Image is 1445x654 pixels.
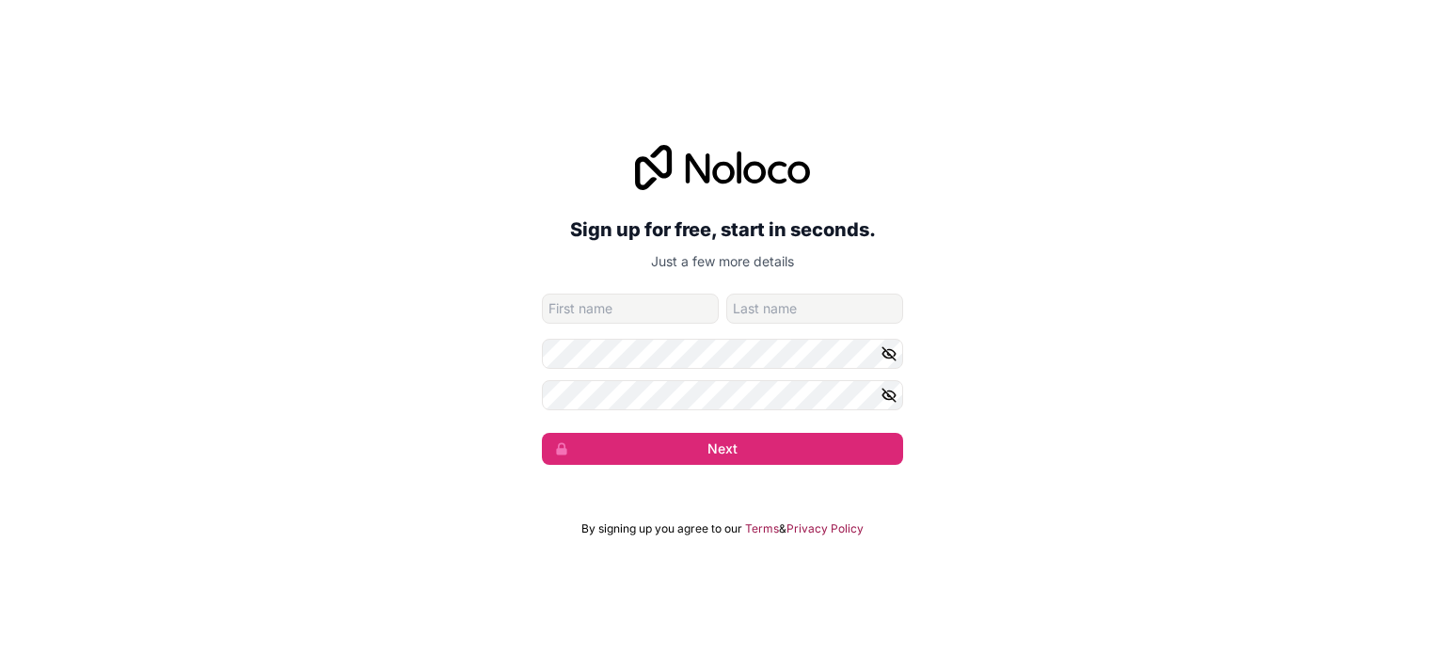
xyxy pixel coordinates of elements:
[542,294,719,324] input: given-name
[542,433,903,465] button: Next
[726,294,903,324] input: family-name
[745,521,779,536] a: Terms
[581,521,742,536] span: By signing up you agree to our
[786,521,864,536] a: Privacy Policy
[542,380,903,410] input: Confirm password
[542,339,903,369] input: Password
[542,252,903,271] p: Just a few more details
[779,521,786,536] span: &
[542,213,903,247] h2: Sign up for free, start in seconds.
